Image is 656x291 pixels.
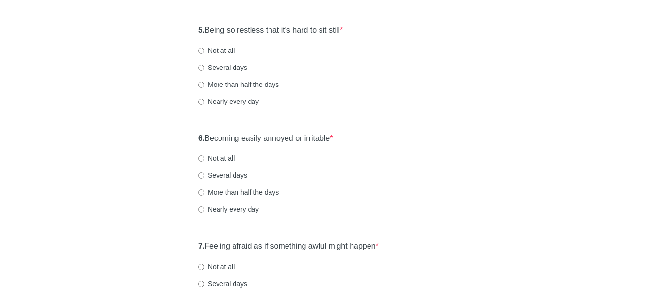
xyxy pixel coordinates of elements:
label: Several days [198,63,247,72]
input: Not at all [198,264,204,270]
label: More than half the days [198,188,279,197]
input: Several days [198,65,204,71]
input: Nearly every day [198,99,204,105]
label: Several days [198,171,247,180]
label: Becoming easily annoyed or irritable [198,133,333,144]
input: More than half the days [198,189,204,196]
label: Feeling afraid as if something awful might happen [198,241,379,252]
label: Not at all [198,262,235,272]
input: Nearly every day [198,206,204,213]
input: Not at all [198,155,204,162]
label: Nearly every day [198,205,259,214]
label: Several days [198,279,247,289]
label: Nearly every day [198,97,259,106]
input: Several days [198,172,204,179]
label: Not at all [198,46,235,55]
strong: 7. [198,242,204,250]
strong: 6. [198,134,204,142]
input: Not at all [198,48,204,54]
strong: 5. [198,26,204,34]
input: More than half the days [198,82,204,88]
label: Not at all [198,154,235,163]
label: Being so restless that it's hard to sit still [198,25,343,36]
label: More than half the days [198,80,279,89]
input: Several days [198,281,204,287]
